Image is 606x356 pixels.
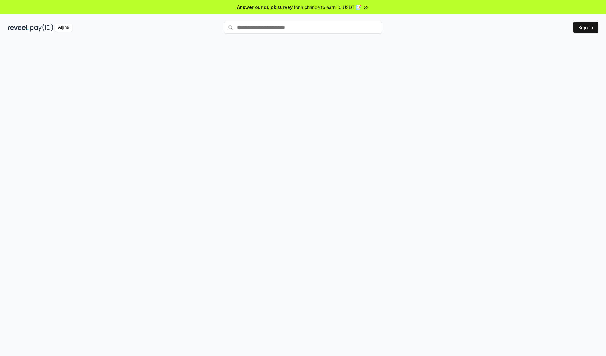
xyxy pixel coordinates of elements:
span: for a chance to earn 10 USDT 📝 [294,4,361,10]
img: reveel_dark [8,24,29,32]
div: Alpha [55,24,72,32]
button: Sign In [573,22,598,33]
img: pay_id [30,24,53,32]
span: Answer our quick survey [237,4,293,10]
